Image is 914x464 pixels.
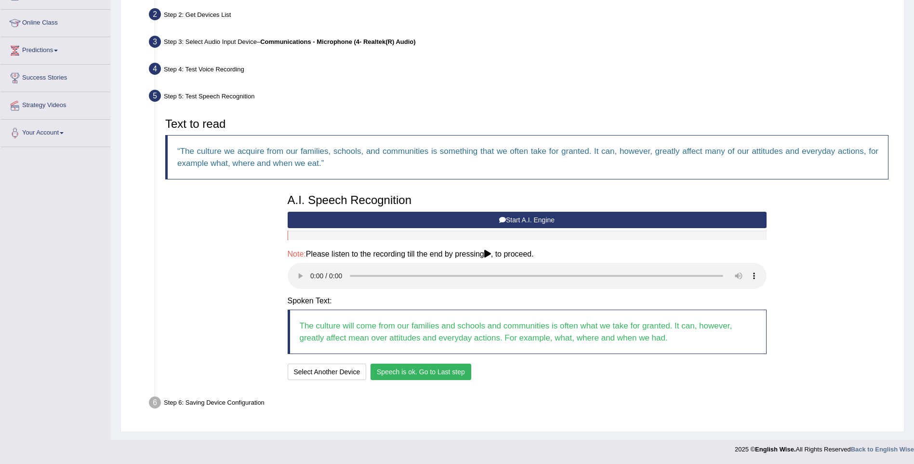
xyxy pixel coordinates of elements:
[0,120,110,144] a: Your Account
[0,92,110,116] a: Strategy Videos
[0,10,110,34] a: Online Class
[371,364,471,380] button: Speech is ok. Go to Last step
[145,33,900,54] div: Step 3: Select Audio Input Device
[755,446,795,453] strong: English Wise.
[288,364,367,380] button: Select Another Device
[257,38,416,45] span: –
[145,87,900,108] div: Step 5: Test Speech Recognition
[288,250,306,258] span: Note:
[145,5,900,27] div: Step 2: Get Devices List
[260,38,415,45] b: Communications - Microphone (4- Realtek(R) Audio)
[735,440,914,454] div: 2025 © All Rights Reserved
[288,194,767,206] h3: A.I. Speech Recognition
[851,446,914,453] a: Back to English Wise
[165,118,888,130] h3: Text to read
[288,297,767,305] h4: Spoken Text:
[288,310,767,354] blockquote: The culture will come from our families and schools and communities is often what we take for gra...
[0,37,110,61] a: Predictions
[145,394,900,415] div: Step 6: Saving Device Configuration
[177,147,878,168] q: The culture we acquire from our families, schools, and communities is something that we often tak...
[288,212,767,228] button: Start A.I. Engine
[288,250,767,259] h4: Please listen to the recording till the end by pressing , to proceed.
[0,65,110,89] a: Success Stories
[145,60,900,81] div: Step 4: Test Voice Recording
